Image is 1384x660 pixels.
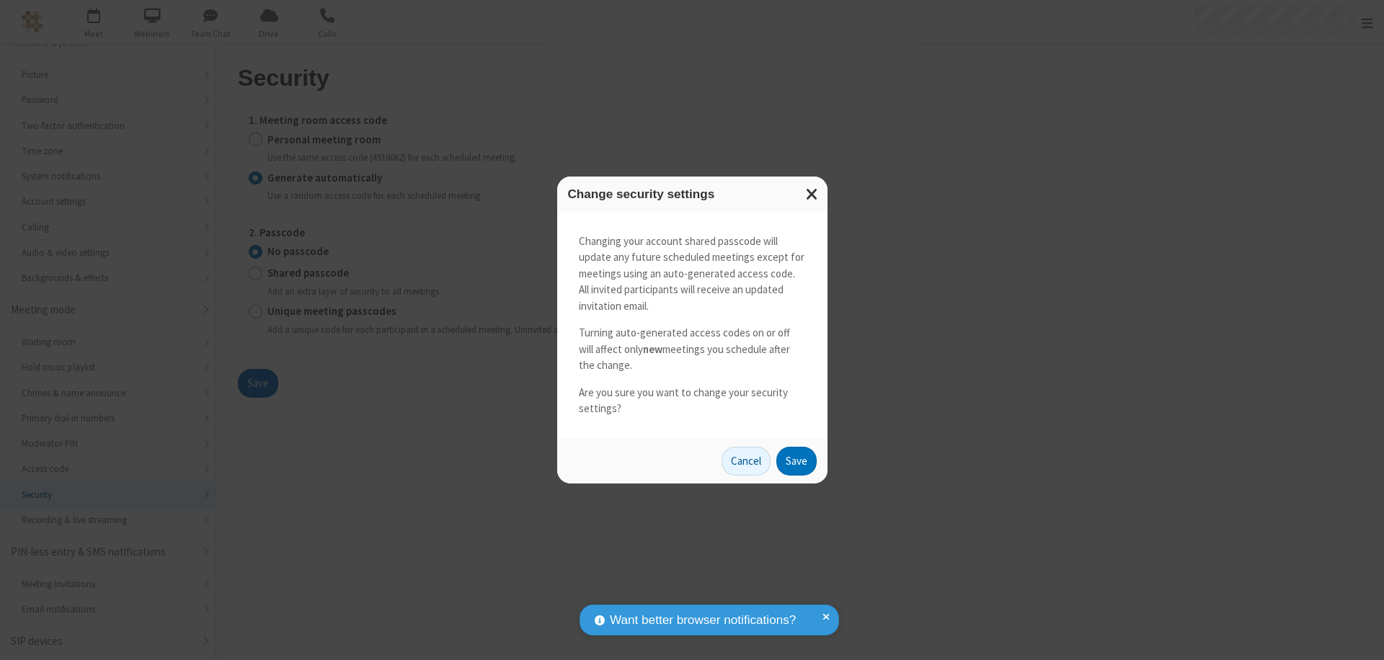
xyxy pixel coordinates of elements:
p: Turning auto-generated access codes on or off will affect only meetings you schedule after the ch... [579,325,806,374]
span: Want better browser notifications? [610,611,796,630]
p: Changing your account shared passcode will update any future scheduled meetings except for meetin... [579,233,806,315]
button: Close modal [797,177,828,212]
p: Are you sure you want to change your security settings? [579,385,806,417]
button: Save [776,447,817,476]
button: Cancel [722,447,771,476]
strong: new [643,342,662,356]
h3: Change security settings [568,187,817,201]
